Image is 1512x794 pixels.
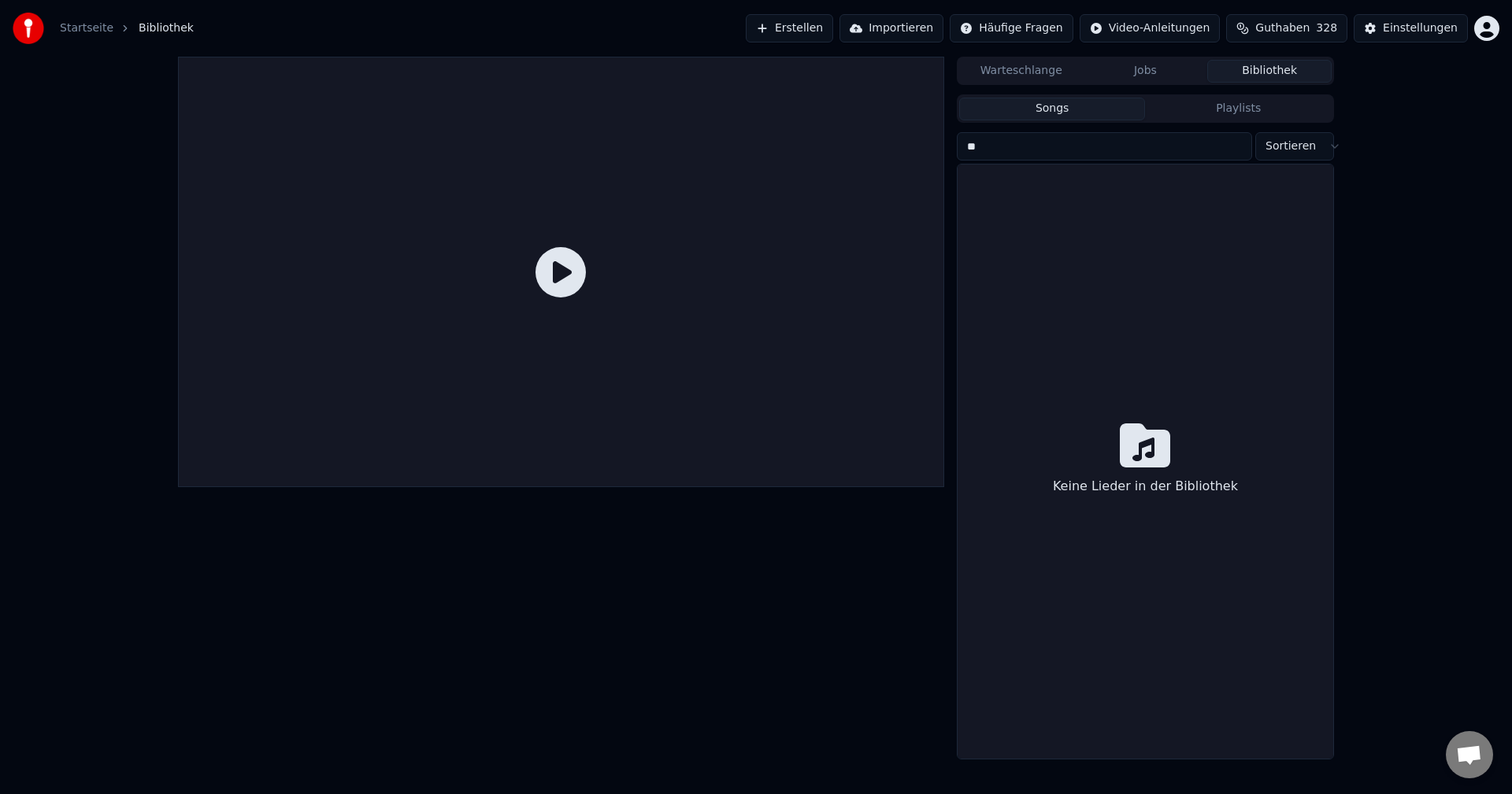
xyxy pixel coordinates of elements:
a: Startseite [60,20,113,36]
button: Video-Anleitungen [1080,14,1221,42]
span: Sortieren [1266,138,1316,154]
button: Guthaben328 [1226,14,1347,42]
img: youka [13,13,44,44]
button: Jobs [1084,60,1208,83]
button: Importieren [839,14,943,42]
a: Chat öffnen [1446,731,1493,778]
button: Warteschlange [959,60,1084,83]
span: 328 [1316,20,1337,36]
span: Guthaben [1255,20,1310,36]
span: Bibliothek [139,20,194,36]
div: Einstellungen [1383,20,1458,36]
button: Häufige Fragen [950,14,1073,42]
div: Keine Lieder in der Bibliothek [1047,471,1244,502]
button: Bibliothek [1207,60,1332,83]
button: Songs [959,98,1146,120]
nav: breadcrumb [60,20,194,36]
button: Playlists [1145,98,1332,120]
button: Einstellungen [1354,14,1468,42]
button: Erstellen [746,14,833,42]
